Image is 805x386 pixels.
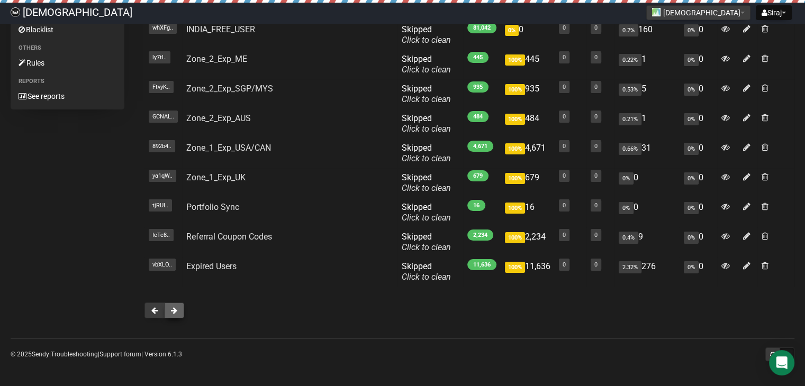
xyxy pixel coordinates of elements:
[619,202,634,214] span: 0%
[402,143,451,163] span: Skipped
[186,143,271,153] a: Zone_1_Exp_USA/CAN
[619,24,638,36] span: 0.2%
[51,351,98,358] a: Troubleshooting
[594,24,598,31] a: 0
[563,24,566,31] a: 0
[619,261,641,273] span: 2.32%
[680,20,717,50] td: 0
[684,24,699,36] span: 0%
[501,198,555,227] td: 16
[614,79,680,109] td: 5
[684,261,699,273] span: 0%
[402,84,451,104] span: Skipped
[680,168,717,198] td: 0
[467,52,489,63] span: 445
[402,261,451,282] span: Skipped
[186,113,251,123] a: Zone_2_Exp_AUS
[619,172,634,185] span: 0%
[594,54,598,61] a: 0
[684,202,699,214] span: 0%
[501,227,555,257] td: 2,234
[186,84,273,94] a: Zone_2_Exp_SGP/MYS
[680,79,717,109] td: 0
[11,21,124,38] a: Blacklist
[594,113,598,120] a: 0
[614,109,680,139] td: 1
[149,22,177,34] span: whXFg..
[505,84,525,95] span: 100%
[402,272,451,282] a: Click to clean
[186,232,272,242] a: Referral Coupon Codes
[467,229,493,241] span: 2,234
[467,81,489,93] span: 935
[505,54,525,66] span: 100%
[402,183,451,193] a: Click to clean
[149,229,174,241] span: IeTc8..
[684,54,699,66] span: 0%
[594,232,598,238] a: 0
[402,172,451,193] span: Skipped
[680,198,717,227] td: 0
[402,35,451,45] a: Click to clean
[186,261,237,271] a: Expired Users
[684,143,699,155] span: 0%
[614,168,680,198] td: 0
[467,22,496,33] span: 81,042
[563,232,566,238] a: 0
[501,139,555,168] td: 4,671
[11,88,124,105] a: See reports
[11,7,20,17] img: 61ace9317f7fa0068652623cbdd82cc4
[186,54,247,64] a: Zone_2_Exp_ME
[594,202,598,209] a: 0
[563,54,566,61] a: 0
[563,261,566,268] a: 0
[563,143,566,150] a: 0
[684,113,699,125] span: 0%
[614,198,680,227] td: 0
[402,94,451,104] a: Click to clean
[680,109,717,139] td: 0
[467,259,496,270] span: 11,636
[505,114,525,125] span: 100%
[402,232,451,252] span: Skipped
[614,139,680,168] td: 31
[619,54,641,66] span: 0.22%
[684,172,699,185] span: 0%
[594,143,598,150] a: 0
[505,25,519,36] span: 0%
[505,143,525,154] span: 100%
[501,109,555,139] td: 484
[563,202,566,209] a: 0
[186,172,246,182] a: Zone_1_Exp_UK
[563,113,566,120] a: 0
[501,50,555,79] td: 445
[505,173,525,184] span: 100%
[563,84,566,90] a: 0
[619,143,641,155] span: 0.66%
[149,111,178,123] span: GCNAL..
[467,200,485,211] span: 16
[100,351,141,358] a: Support forum
[402,65,451,75] a: Click to clean
[652,8,661,16] img: 1.jpg
[11,54,124,71] a: Rules
[614,257,680,287] td: 276
[467,111,489,122] span: 484
[594,84,598,90] a: 0
[505,262,525,273] span: 100%
[149,199,172,212] span: tjRUI..
[684,232,699,244] span: 0%
[619,232,638,244] span: 0.4%
[402,153,451,163] a: Click to clean
[402,113,451,134] span: Skipped
[619,113,641,125] span: 0.21%
[501,257,555,287] td: 11,636
[684,84,699,96] span: 0%
[614,50,680,79] td: 1
[646,5,750,20] button: [DEMOGRAPHIC_DATA]
[756,5,792,20] button: Siraj
[680,227,717,257] td: 0
[614,20,680,50] td: 160
[32,351,49,358] a: Sendy
[402,242,451,252] a: Click to clean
